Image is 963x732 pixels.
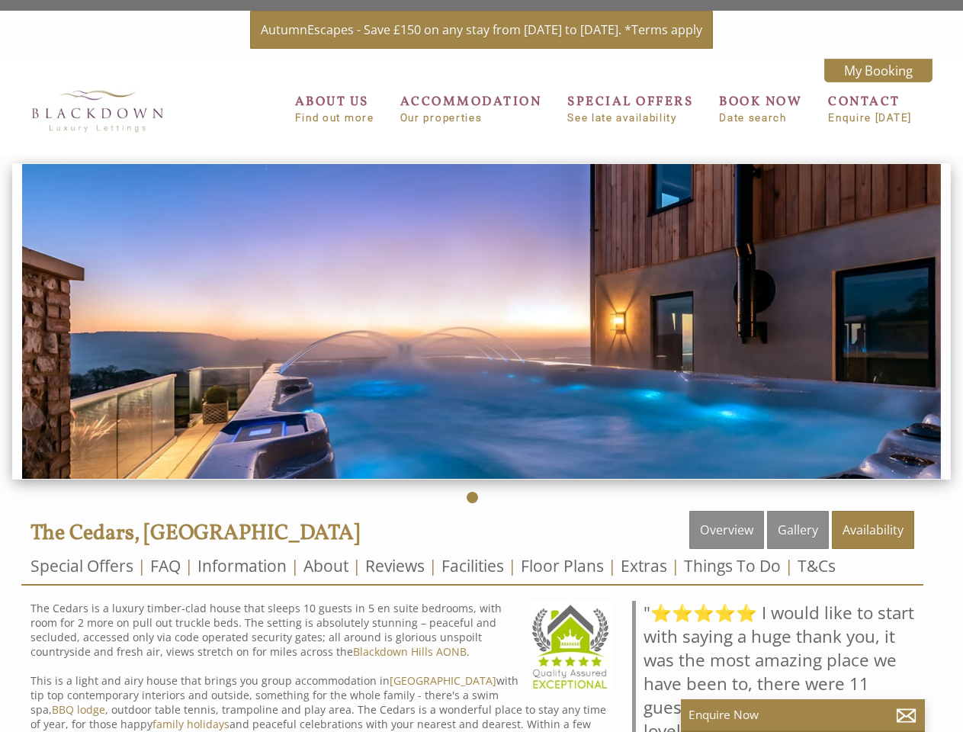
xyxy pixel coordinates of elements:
[567,93,693,124] a: SPECIAL OFFERSSee late availability
[295,93,374,124] a: ABOUT USFind out more
[621,555,667,576] a: Extras
[303,555,348,576] a: About
[689,511,764,549] a: Overview
[150,555,181,576] a: FAQ
[152,717,230,731] a: family holidays
[390,673,496,688] a: [GEOGRAPHIC_DATA]
[52,702,105,717] a: BBQ lodge
[21,81,174,140] img: Blackdown Luxury Lettings
[400,112,542,124] small: Our properties
[689,707,917,723] p: Enquire Now
[441,555,504,576] a: Facilities
[719,93,802,124] a: BOOK NOWDate search
[828,93,912,124] a: CONTACTEnquire [DATE]
[798,555,836,576] a: T&Cs
[767,511,829,549] a: Gallery
[832,511,914,549] a: Availability
[824,59,933,82] a: My Booking
[719,112,802,124] small: Date search
[295,112,374,124] small: Find out more
[353,644,467,659] a: Blackdown Hills AONB
[400,93,542,124] a: ACCOMMODATIONOur properties
[828,112,912,124] small: Enquire [DATE]
[365,555,425,576] a: Reviews
[250,11,713,49] a: AutumnEscapes - Save £150 on any stay from [DATE] to [DATE]. *Terms apply
[567,112,693,124] small: See late availability
[684,555,781,576] a: Things To Do
[521,555,604,576] a: Floor Plans
[30,518,360,548] a: The Cedars, [GEOGRAPHIC_DATA]
[30,555,133,576] a: Special Offers
[525,601,614,691] img: Sleeps12.com - Quality Assured - 5 Star Exceptional Award
[197,555,287,576] a: Information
